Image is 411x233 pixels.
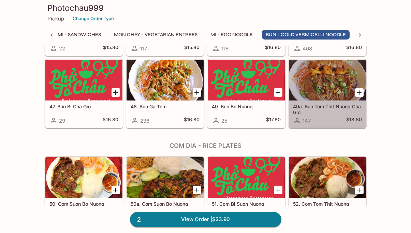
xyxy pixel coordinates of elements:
[112,88,120,97] button: Add 47. Bun Bi Cha Gio
[303,45,312,52] span: 468
[103,44,118,52] h5: $15.80
[127,60,204,100] div: 48. Bun Ga Tom
[266,117,281,125] h5: $17.80
[289,157,366,198] div: 52. Com Tom Thit Nuong
[193,88,201,97] button: Add 48. Bun Ga Tom
[207,157,285,226] a: 51. Com Bi Suon Nuong21$16.50
[45,157,123,226] a: 50. Com Suon Bo Nuong80$18.80
[70,13,117,24] button: Change Order Type
[184,117,200,125] h5: $16.80
[45,142,367,150] h4: Com Dia - Rice Plates
[346,44,362,52] h5: $16.80
[47,3,364,13] h3: Photochau999
[131,104,200,109] h5: 48. Bun Ga Tom
[126,59,204,128] a: 48. Bun Ga Tom236$16.80
[47,15,64,22] p: Pickup
[303,118,311,124] span: 147
[274,88,282,97] button: Add 49. Bun Bo Nuong
[59,45,65,52] span: 22
[112,186,120,194] button: Add 50. Com Suon Bo Nuong
[140,45,147,52] span: 117
[140,118,149,124] span: 236
[289,59,366,128] a: 49a. Bun Tom Thit Nuong Cha Gio147$18.80
[346,117,362,125] h5: $18.80
[289,157,366,226] a: 52. Com Tom Thit Nuong61$15.80
[355,88,364,97] button: Add 49a. Bun Tom Thit Nuong Cha Gio
[110,30,201,40] button: Mon Chay - Vegetarian Entrees
[355,186,364,194] button: Add 52. Com Tom Thit Nuong
[221,45,229,52] span: 118
[59,118,65,124] span: 29
[131,201,200,212] h5: 50a. Com Suon Bo Nuong, Tom & Trung Op La
[126,157,204,226] a: 50a. Com Suon Bo Nuong, Tom & Trung Op La132$20.50
[208,60,285,100] div: 49. Bun Bo Nuong
[265,44,281,52] h5: $16.80
[103,117,118,125] h5: $16.80
[127,157,204,198] div: 50a. Com Suon Bo Nuong, Tom & Trung Op La
[212,201,281,207] h5: 51. Com Bi Suon Nuong
[289,60,366,100] div: 49a. Bun Tom Thit Nuong Cha Gio
[184,44,200,52] h5: $15.80
[207,30,256,40] button: Mi - Egg Noodle
[274,186,282,194] button: Add 51. Com Bi Suon Nuong
[193,186,201,194] button: Add 50a. Com Suon Bo Nuong, Tom & Trung Op La
[293,201,362,207] h5: 52. Com Tom Thit Nuong
[49,201,118,207] h5: 50. Com Suon Bo Nuong
[262,30,350,40] button: Bun - Cold Vermicelli Noodle
[212,104,281,109] h5: 49. Bun Bo Nuong
[208,157,285,198] div: 51. Com Bi Suon Nuong
[39,30,105,40] button: Banh Mi - Sandwiches
[45,60,122,100] div: 47. Bun Bi Cha Gio
[130,212,281,227] a: 2View Order |$23.90
[293,104,362,115] h5: 49a. Bun Tom Thit Nuong Cha Gio
[221,118,227,124] span: 25
[49,104,118,109] h5: 47. Bun Bi Cha Gio
[45,157,122,198] div: 50. Com Suon Bo Nuong
[45,59,123,128] a: 47. Bun Bi Cha Gio29$16.80
[207,59,285,128] a: 49. Bun Bo Nuong25$17.80
[133,215,145,224] span: 2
